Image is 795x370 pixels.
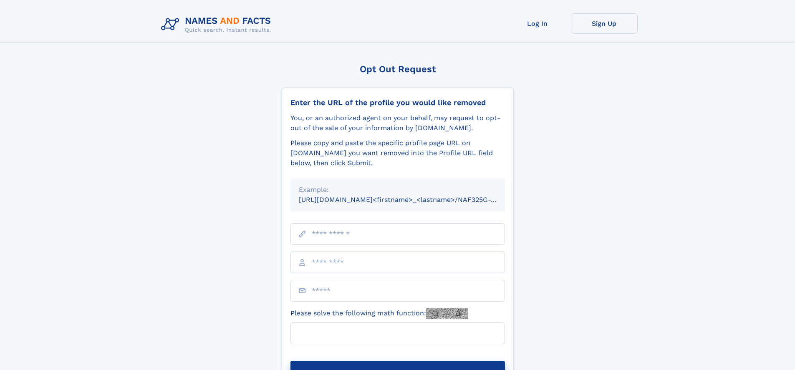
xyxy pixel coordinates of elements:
[290,98,505,107] div: Enter the URL of the profile you would like removed
[290,308,468,319] label: Please solve the following math function:
[571,13,638,34] a: Sign Up
[282,64,514,74] div: Opt Out Request
[290,113,505,133] div: You, or an authorized agent on your behalf, may request to opt-out of the sale of your informatio...
[299,185,497,195] div: Example:
[158,13,278,36] img: Logo Names and Facts
[299,196,521,204] small: [URL][DOMAIN_NAME]<firstname>_<lastname>/NAF325G-xxxxxxxx
[290,138,505,168] div: Please copy and paste the specific profile page URL on [DOMAIN_NAME] you want removed into the Pr...
[504,13,571,34] a: Log In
